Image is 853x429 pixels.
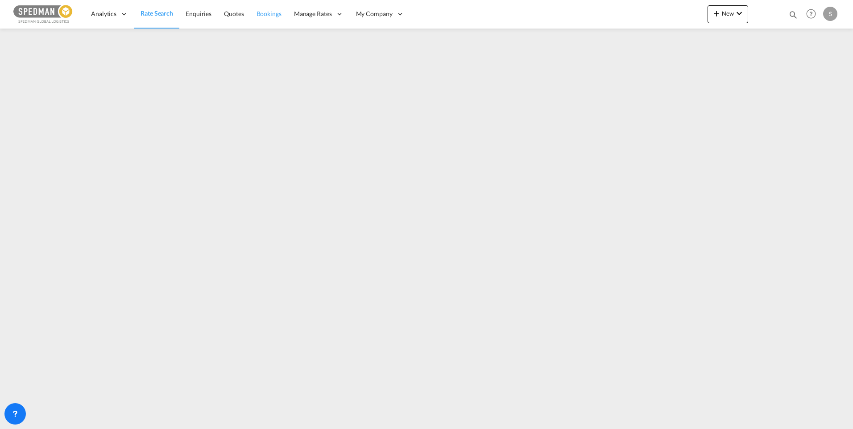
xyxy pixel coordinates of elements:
[788,10,798,20] md-icon: icon-magnify
[708,5,748,23] button: icon-plus 400-fgNewicon-chevron-down
[186,10,211,17] span: Enquiries
[224,10,244,17] span: Quotes
[141,9,173,17] span: Rate Search
[803,6,819,21] span: Help
[788,10,798,23] div: icon-magnify
[823,7,837,21] div: S
[294,9,332,18] span: Manage Rates
[257,10,282,17] span: Bookings
[711,10,745,17] span: New
[803,6,823,22] div: Help
[711,8,722,19] md-icon: icon-plus 400-fg
[356,9,393,18] span: My Company
[734,8,745,19] md-icon: icon-chevron-down
[13,4,74,24] img: c12ca350ff1b11efb6b291369744d907.png
[91,9,116,18] span: Analytics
